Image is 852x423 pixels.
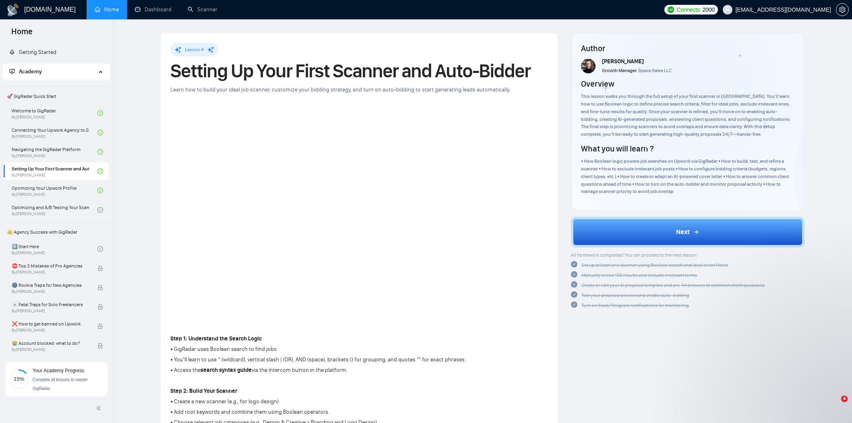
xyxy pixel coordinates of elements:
h4: Overview [581,78,614,89]
span: Turn on Slack/Telegram notifications for monitoring [581,303,689,308]
img: upwork-logo.png [668,6,674,13]
span: ⛔ Top 3 Mistakes of Pro Agencies [12,262,89,270]
span: fund-projection-screen [9,68,15,74]
span: 15% [9,376,29,382]
span: check-circle [571,281,577,288]
span: Growth Manager [602,68,637,73]
span: 🚀 GigRadar Quick Start [4,88,109,104]
span: By [PERSON_NAME] [12,328,89,333]
img: vlad-t.jpg [581,59,596,73]
div: • How Boolean logic powers job searches on Upwork via GigRadar • How to build, test, and refine a... [581,158,794,195]
p: • GigRadar uses Boolean search to find jobs. [170,345,466,354]
span: check-circle [97,130,103,135]
span: ❌ How to get banned on Upwork [12,320,89,328]
span: check-circle [97,207,103,213]
span: 4 [841,396,848,402]
p: • Create a new scanner (e.g., for logo design). [170,397,466,406]
span: check-circle [97,110,103,116]
a: Connecting Your Upwork Agency to GigRadarBy[PERSON_NAME] [12,124,97,141]
span: lock [97,265,103,271]
span: check-circle [571,301,577,308]
span: check-circle [97,149,103,155]
a: Optimizing Your Upwork ProfileBy[PERSON_NAME] [12,182,97,199]
span: Home [5,26,39,43]
a: searchScanner [188,6,217,13]
a: setting [836,6,849,13]
h4: What you will learn ? [581,143,653,154]
span: Your Academy Progress [33,368,84,373]
div: This lesson walks you through the full setup of your first scanner in [GEOGRAPHIC_DATA]. You’ll l... [581,93,794,138]
a: Navigating the GigRadar PlatformBy[PERSON_NAME] [12,143,97,161]
a: 1️⃣ Start HereBy[PERSON_NAME] [12,240,97,258]
span: check-circle [571,261,577,267]
span: Connects: [676,5,701,14]
span: lock [97,285,103,290]
button: setting [836,3,849,16]
span: Manually review 100 results and exclude irrelevant terms [581,272,697,278]
p: • Access the via the Intercom button in the platform. [170,366,466,375]
strong: search syntax guide [201,367,252,373]
span: lock [97,304,103,310]
span: 2000 [703,5,715,14]
span: check-circle [97,188,103,193]
h1: Setting Up Your First Scanner and Auto-Bidder [170,62,548,80]
span: Complete all lessons to master GigRadar. [33,377,88,391]
a: Welcome to GigRadarBy[PERSON_NAME] [12,104,97,122]
span: Set up at least one scanner using Boolean search and ideal client filters [581,262,728,268]
span: 😭 Account blocked: what to do? [12,339,89,347]
span: lock [97,323,103,329]
span: check-circle [97,246,103,252]
iframe: Intercom live chat [825,396,844,415]
span: ☠️ Fatal Traps for Solo Freelancers [12,301,89,309]
strong: Step 1: Understand the Search Logic [170,335,262,342]
a: homeHome [95,6,119,13]
span: Lesson 4 [185,47,204,52]
span: check-circle [571,271,577,278]
span: lock [97,343,103,348]
span: check-circle [97,168,103,174]
span: check-circle [571,291,577,298]
span: Academy [19,68,42,75]
span: [PERSON_NAME] [602,58,644,65]
span: 👑 Agency Success with GigRadar [4,224,109,240]
img: logo [6,4,19,17]
span: Next [676,227,690,237]
span: 🌚 Rookie Traps for New Agencies [12,281,89,289]
p: • You’ll learn to use * (wildcard), vertical slash | (OR), AND (space), brackets () for grouping,... [170,355,466,364]
span: By [PERSON_NAME] [12,270,89,275]
span: Academy [9,68,42,75]
a: Optimizing and A/B Testing Your Scanner for Better ResultsBy[PERSON_NAME] [12,201,97,219]
span: Create or edit your AI proposal template and pre-fill answers to common client questions [581,282,765,288]
span: double-left [96,404,104,412]
h4: Author [581,43,794,54]
span: All homework completed! You can proceed to the next lesson: [571,252,698,258]
a: rocketGetting Started [9,49,56,56]
span: By [PERSON_NAME] [12,309,89,313]
span: setting [836,6,848,13]
a: dashboardDashboard [135,6,172,13]
span: Test your proposal preview and enable auto-bidding [581,292,689,298]
a: Setting Up Your First Scanner and Auto-BidderBy[PERSON_NAME] [12,162,97,180]
span: Learn how to build your ideal job scanner, customize your bidding strategy, and turn on auto-bidd... [170,86,510,93]
li: Getting Started [3,44,110,60]
strong: Step 2: Build Your Scanner [170,388,237,394]
p: • Add root keywords and combine them using Boolean operators. [170,408,466,417]
span: Space Sales LLC [638,68,672,73]
span: By [PERSON_NAME] [12,347,89,352]
span: By [PERSON_NAME] [12,289,89,294]
button: Next [571,217,804,247]
span: user [725,7,730,12]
